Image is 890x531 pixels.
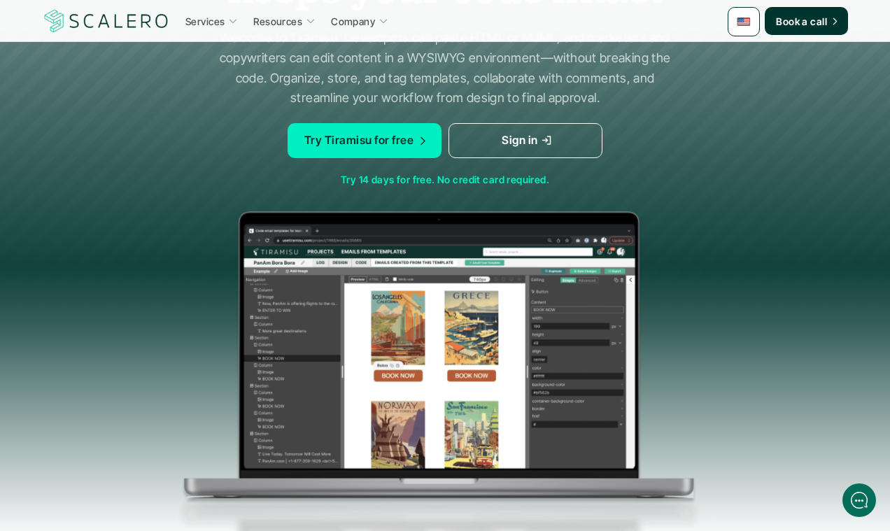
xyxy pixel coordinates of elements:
[776,14,827,29] p: Book a call
[448,123,602,158] a: Sign in
[331,14,375,29] p: Company
[502,132,537,150] p: Sign in
[288,123,442,158] a: Try Tiramisu for free
[842,483,876,517] iframe: gist-messenger-bubble-iframe
[185,14,225,29] p: Services
[218,28,672,108] p: Welcome to Tiramisu. Developers can paste HTML or MJML, and marketers and copywriters can edit co...
[25,172,865,187] p: Try 14 days for free. No credit card required.
[22,185,258,213] button: New conversation
[21,93,259,160] h2: Let us know if we can help with lifecycle marketing.
[765,7,848,35] a: Book a call
[253,14,302,29] p: Resources
[737,15,751,29] img: 🇺🇸
[21,68,259,90] h1: Hi! Welcome to [GEOGRAPHIC_DATA].
[117,441,177,450] span: We run on Gist
[90,194,168,205] span: New conversation
[42,8,171,34] img: Scalero company logotype
[304,132,414,150] p: Try Tiramisu for free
